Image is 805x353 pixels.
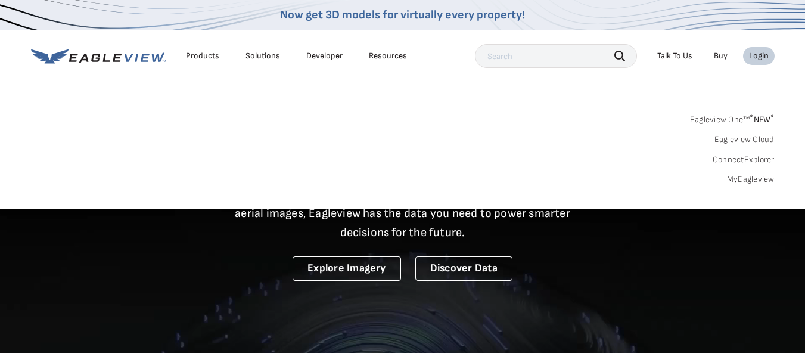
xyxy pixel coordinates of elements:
p: A new era starts here. Built on more than 3.5 billion high-resolution aerial images, Eagleview ha... [220,185,585,242]
div: Login [749,51,769,61]
a: ConnectExplorer [713,154,775,165]
div: Resources [369,51,407,61]
a: Explore Imagery [293,256,401,281]
a: Buy [714,51,728,61]
input: Search [475,44,637,68]
a: Eagleview Cloud [714,134,775,145]
div: Talk To Us [657,51,692,61]
div: Products [186,51,219,61]
span: NEW [750,114,774,125]
div: Solutions [245,51,280,61]
a: MyEagleview [727,174,775,185]
a: Now get 3D models for virtually every property! [280,8,525,22]
a: Developer [306,51,343,61]
a: Discover Data [415,256,512,281]
a: Eagleview One™*NEW* [690,111,775,125]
